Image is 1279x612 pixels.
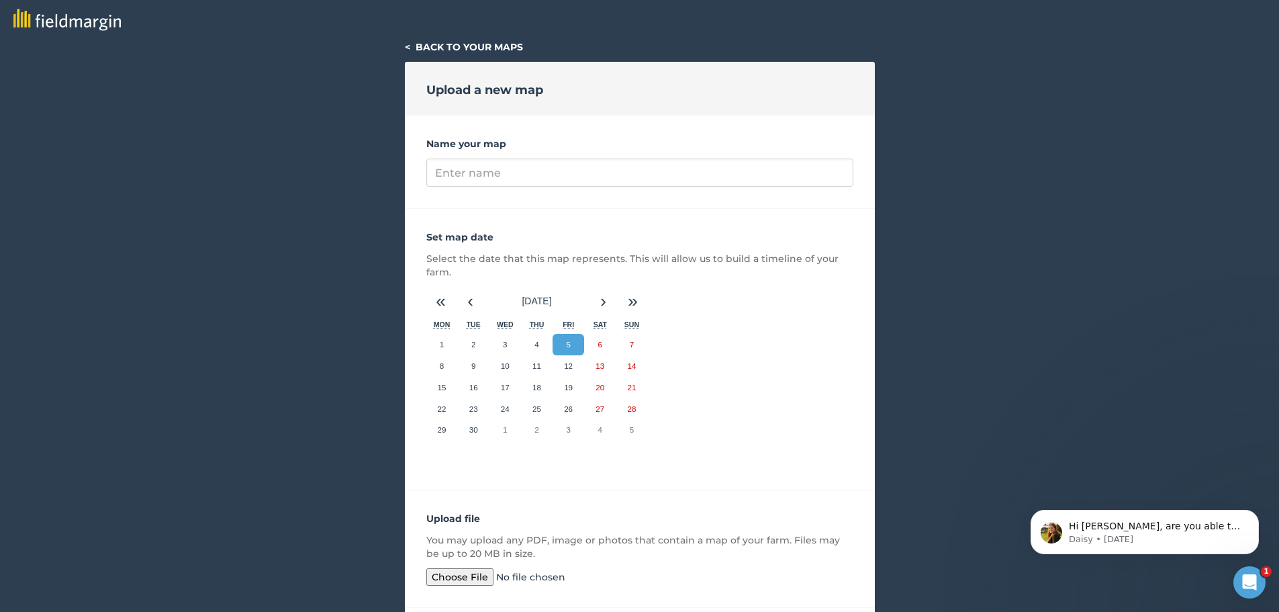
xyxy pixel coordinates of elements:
[426,231,493,243] strong: Set map date
[584,377,616,398] button: September 20, 2025
[426,287,456,316] button: «
[553,398,584,420] button: September 26, 2025
[553,334,584,355] button: September 5, 2025
[521,377,553,398] button: September 18, 2025
[469,404,478,413] abbr: September 23, 2025
[458,377,489,398] button: September 16, 2025
[598,425,602,434] abbr: October 4, 2025
[405,41,523,53] a: < Back to your maps
[553,355,584,377] button: September 12, 2025
[627,383,636,392] abbr: September 21, 2025
[566,340,570,349] abbr: September 5, 2025
[594,320,607,329] abbr: Saturday
[521,419,553,441] button: October 2, 2025
[630,340,634,349] abbr: September 7, 2025
[1010,482,1279,576] iframe: Intercom notifications message
[440,361,444,370] abbr: September 8, 2025
[458,355,489,377] button: September 9, 2025
[616,377,647,398] button: September 21, 2025
[521,355,553,377] button: September 11, 2025
[458,419,489,441] button: September 30, 2025
[616,398,647,420] button: September 28, 2025
[426,419,458,441] button: September 29, 2025
[489,377,521,398] button: September 17, 2025
[489,398,521,420] button: September 24, 2025
[489,355,521,377] button: September 10, 2025
[1261,566,1272,577] span: 1
[497,320,514,329] abbr: Wednesday
[627,404,636,413] abbr: September 28, 2025
[458,334,489,355] button: September 2, 2025
[456,287,485,316] button: ‹
[564,404,573,413] abbr: September 26, 2025
[532,361,541,370] abbr: September 11, 2025
[434,320,451,329] abbr: Monday
[426,533,853,560] p: You may upload any PDF, image or photos that contain a map of your farm. Files may be up to 20 MB...
[503,340,507,349] abbr: September 3, 2025
[469,383,478,392] abbr: September 16, 2025
[553,419,584,441] button: October 3, 2025
[426,377,458,398] button: September 15, 2025
[596,361,604,370] abbr: September 13, 2025
[534,340,538,349] abbr: September 4, 2025
[426,159,853,187] input: Enter name
[467,320,481,329] abbr: Tuesday
[564,361,573,370] abbr: September 12, 2025
[616,334,647,355] button: September 7, 2025
[469,425,478,434] abbr: September 30, 2025
[530,320,544,329] abbr: Thursday
[426,355,458,377] button: September 8, 2025
[616,355,647,377] button: September 14, 2025
[630,425,634,434] abbr: October 5, 2025
[584,334,616,355] button: September 6, 2025
[624,320,639,329] abbr: Sunday
[627,361,636,370] abbr: September 14, 2025
[553,377,584,398] button: September 19, 2025
[532,404,541,413] abbr: September 25, 2025
[522,296,551,306] span: [DATE]
[596,383,604,392] abbr: September 20, 2025
[438,425,446,434] abbr: September 29, 2025
[489,334,521,355] button: September 3, 2025
[426,334,458,355] button: September 1, 2025
[426,137,853,150] label: Name your map
[501,383,510,392] abbr: September 17, 2025
[489,419,521,441] button: October 1, 2025
[618,287,648,316] button: »
[501,404,510,413] abbr: September 24, 2025
[584,419,616,441] button: October 4, 2025
[13,9,121,31] img: fieldmargin logo
[521,334,553,355] button: September 4, 2025
[566,425,570,434] abbr: October 3, 2025
[584,355,616,377] button: September 13, 2025
[589,287,618,316] button: ›
[426,398,458,420] button: September 22, 2025
[598,340,602,349] abbr: September 6, 2025
[564,383,573,392] abbr: September 19, 2025
[458,398,489,420] button: September 23, 2025
[501,361,510,370] abbr: September 10, 2025
[426,252,853,279] p: Select the date that this map represents. This will allow us to build a timeline of your farm.
[426,513,480,525] strong: Upload file
[584,398,616,420] button: September 27, 2025
[440,340,444,349] abbr: September 1, 2025
[563,320,574,329] abbr: Friday
[521,398,553,420] button: September 25, 2025
[426,81,543,99] h2: Upload a new map
[471,340,475,349] abbr: September 2, 2025
[438,383,446,392] abbr: September 15, 2025
[438,404,446,413] abbr: September 22, 2025
[485,287,589,316] button: [DATE]
[1233,566,1266,599] iframe: Intercom live chat
[471,361,475,370] abbr: September 9, 2025
[596,404,604,413] abbr: September 27, 2025
[534,425,538,434] abbr: October 2, 2025
[532,383,541,392] abbr: September 18, 2025
[503,425,507,434] abbr: October 1, 2025
[616,419,647,441] button: October 5, 2025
